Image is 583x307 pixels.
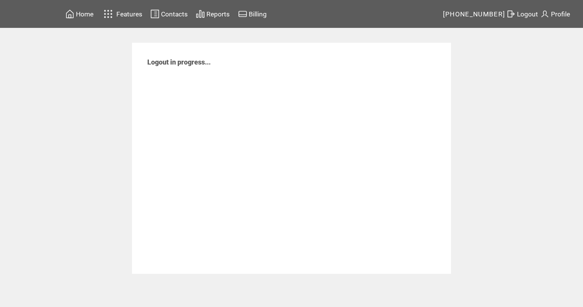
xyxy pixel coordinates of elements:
[65,9,74,19] img: home.svg
[443,10,506,18] span: [PHONE_NUMBER]
[517,10,538,18] span: Logout
[147,58,211,66] span: Logout in progress...
[540,9,549,19] img: profile.svg
[238,9,247,19] img: creidtcard.svg
[116,10,142,18] span: Features
[539,8,571,20] a: Profile
[150,9,159,19] img: contacts.svg
[64,8,95,20] a: Home
[237,8,268,20] a: Billing
[149,8,189,20] a: Contacts
[100,6,143,21] a: Features
[76,10,93,18] span: Home
[161,10,188,18] span: Contacts
[506,9,515,19] img: exit.svg
[195,8,231,20] a: Reports
[249,10,267,18] span: Billing
[206,10,230,18] span: Reports
[196,9,205,19] img: chart.svg
[101,8,115,20] img: features.svg
[551,10,570,18] span: Profile
[505,8,539,20] a: Logout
